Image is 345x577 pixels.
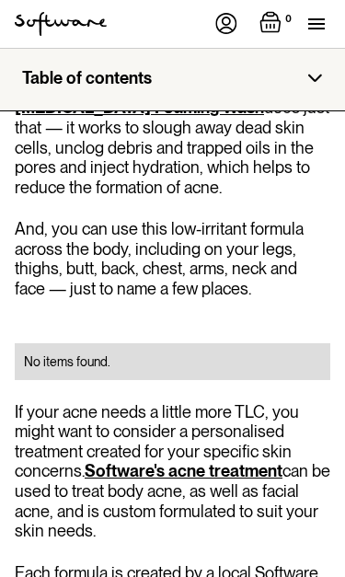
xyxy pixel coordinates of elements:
a: home [15,12,107,36]
p: The first option is a body wash that clears away acne-causing bacteria with . does just that — it... [15,39,330,198]
a: Software's acne treatment [85,461,282,480]
img: Software Logo [15,12,107,36]
div: 0 [282,11,295,28]
div: Table of contents [22,68,152,88]
p: If your acne needs a little more TLC, you might want to consider a personalised treatment created... [15,402,330,541]
div: No items found. [24,352,321,371]
a: Open empty cart [259,11,295,37]
p: And, you can use this low-irritant formula across the body, including on your legs, thighs, butt,... [15,219,330,298]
